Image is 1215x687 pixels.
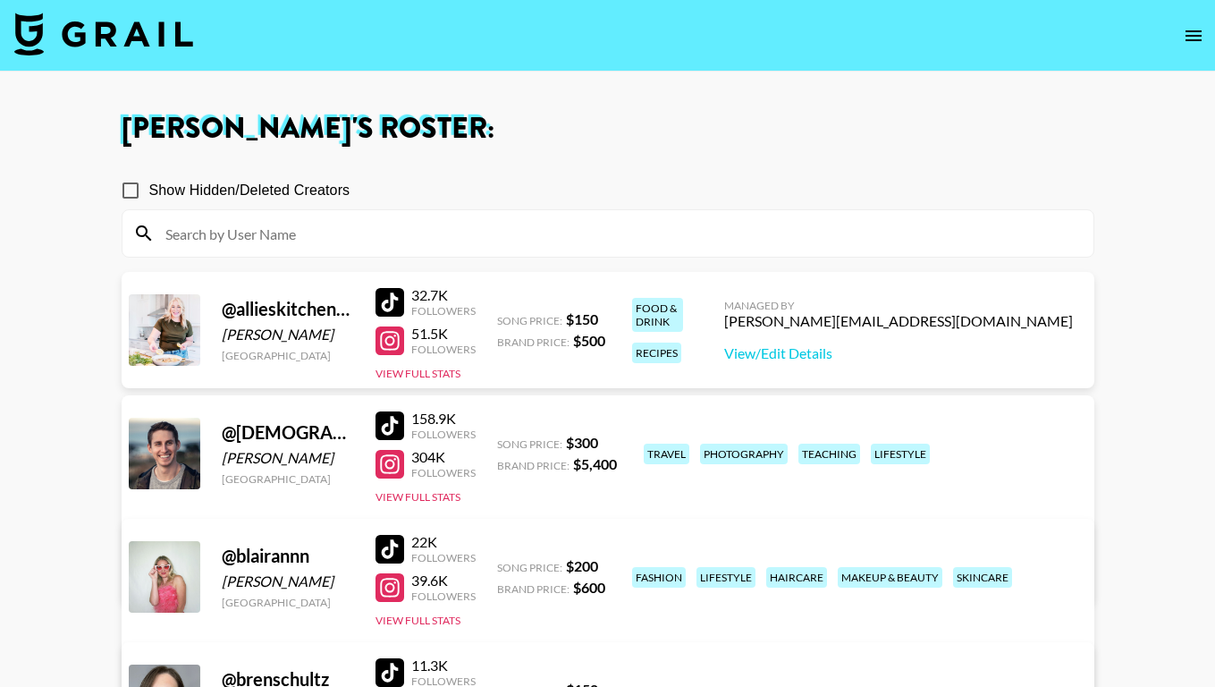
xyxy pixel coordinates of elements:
[632,567,686,588] div: fashion
[375,614,460,627] button: View Full Stats
[497,582,570,596] span: Brand Price:
[497,314,562,327] span: Song Price:
[411,286,476,304] div: 32.7K
[798,444,860,464] div: teaching
[632,298,683,332] div: food & drink
[222,449,354,467] div: [PERSON_NAME]
[724,344,1073,362] a: View/Edit Details
[411,657,476,674] div: 11.3K
[411,428,476,441] div: Followers
[566,434,598,451] strong: $ 300
[222,349,354,362] div: [GEOGRAPHIC_DATA]
[497,561,562,574] span: Song Price:
[375,367,460,380] button: View Full Stats
[411,448,476,466] div: 304K
[222,572,354,590] div: [PERSON_NAME]
[766,567,827,588] div: haircare
[411,325,476,343] div: 51.5K
[700,444,788,464] div: photography
[1176,18,1211,54] button: open drawer
[222,596,354,609] div: [GEOGRAPHIC_DATA]
[497,335,570,349] span: Brand Price:
[14,13,193,55] img: Grail Talent
[222,326,354,343] div: [PERSON_NAME]
[155,219,1083,248] input: Search by User Name
[222,298,354,320] div: @ allieskitchentable
[566,557,598,574] strong: $ 200
[411,551,476,564] div: Followers
[573,579,605,596] strong: $ 600
[411,466,476,479] div: Followers
[632,343,681,363] div: recipes
[122,114,1094,143] h1: [PERSON_NAME] 's Roster:
[566,310,598,327] strong: $ 150
[411,572,476,589] div: 39.6K
[838,567,942,588] div: makeup & beauty
[871,444,930,464] div: lifestyle
[497,437,562,451] span: Song Price:
[222,545,354,567] div: @ blairannn
[411,343,476,356] div: Followers
[497,459,570,472] span: Brand Price:
[573,332,605,349] strong: $ 500
[411,589,476,603] div: Followers
[411,410,476,428] div: 158.9K
[375,490,460,504] button: View Full Stats
[222,421,354,444] div: @ [DEMOGRAPHIC_DATA]
[411,533,476,551] div: 22K
[953,567,1012,588] div: skincare
[724,312,1073,330] div: [PERSON_NAME][EMAIL_ADDRESS][DOMAIN_NAME]
[696,567,755,588] div: lifestyle
[573,455,617,472] strong: $ 5,400
[724,299,1073,312] div: Managed By
[644,444,689,464] div: travel
[411,304,476,318] div: Followers
[149,180,350,201] span: Show Hidden/Deleted Creators
[222,472,354,486] div: [GEOGRAPHIC_DATA]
